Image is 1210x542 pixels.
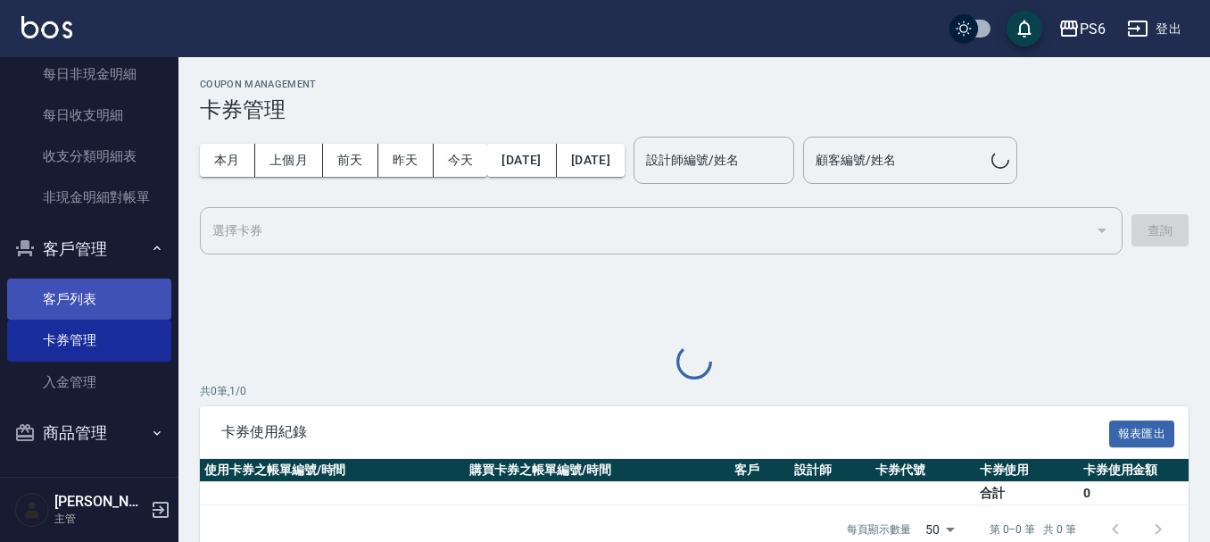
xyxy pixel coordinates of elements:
[200,79,1189,90] h2: Coupon Management
[871,459,974,482] th: 卡券代號
[7,54,171,95] a: 每日非現金明細
[7,410,171,456] button: 商品管理
[975,459,1079,482] th: 卡券使用
[200,459,465,482] th: 使用卡券之帳單編號/時間
[200,144,255,177] button: 本月
[975,482,1079,505] td: 合計
[1109,424,1175,441] a: 報表匯出
[255,144,323,177] button: 上個月
[1120,13,1189,46] button: 登出
[7,362,171,403] a: 入金管理
[434,144,488,177] button: 今天
[21,16,72,38] img: Logo
[730,459,790,482] th: 客戶
[221,423,1109,441] span: 卡券使用紀錄
[208,215,1088,246] input: 選擇卡券
[1109,421,1175,448] button: 報表匯出
[465,459,730,482] th: 購買卡券之帳單編號/時間
[323,144,378,177] button: 前天
[54,493,145,511] h5: [PERSON_NAME]
[1080,18,1106,40] div: PS6
[7,136,171,177] a: 收支分類明細表
[14,492,50,528] img: Person
[7,177,171,218] a: 非現金明細對帳單
[990,521,1076,538] p: 第 0–0 筆 共 0 筆
[7,95,171,136] a: 每日收支明細
[54,511,145,527] p: 主管
[200,383,1189,399] p: 共 0 筆, 1 / 0
[1007,11,1042,46] button: save
[200,97,1189,122] h3: 卡券管理
[7,279,171,320] a: 客戶列表
[378,144,434,177] button: 昨天
[847,521,911,538] p: 每頁顯示數量
[7,320,171,361] a: 卡券管理
[487,144,556,177] button: [DATE]
[1051,11,1113,47] button: PS6
[790,459,871,482] th: 設計師
[7,226,171,272] button: 客戶管理
[557,144,625,177] button: [DATE]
